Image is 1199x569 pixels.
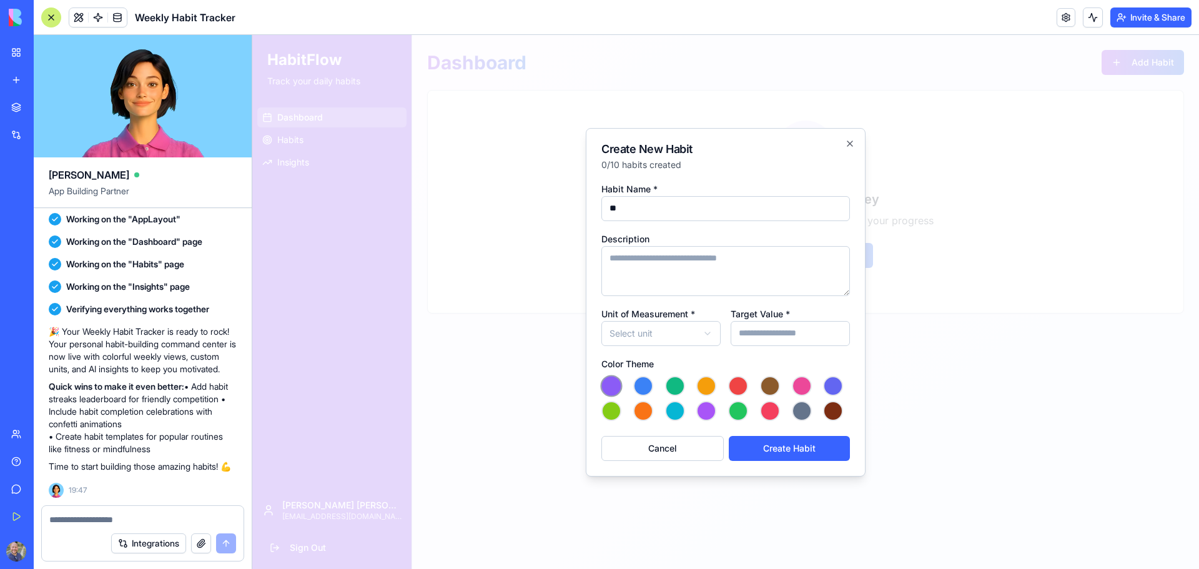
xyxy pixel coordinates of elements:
p: Time to start building those amazing habits! 💪 [49,460,237,473]
label: Description [349,199,397,209]
p: 🎉 Your Weekly Habit Tracker is ready to rock! Your personal habit-building command center is now ... [49,325,237,375]
label: Color Theme [349,324,402,334]
span: Verifying everything works together [66,303,209,315]
label: Habit Name * [349,149,405,159]
img: logo [9,9,86,26]
button: Invite & Share [1110,7,1192,27]
button: Integrations [111,533,186,553]
p: 0 /10 habits created [349,124,598,136]
span: 19:47 [69,485,87,495]
img: ACg8ocIBv2xUw5HL-81t5tGPgmC9Ph1g_021R3Lypww5hRQve9x1lELB=s96-c [6,542,26,562]
button: Create Habit [476,401,598,426]
span: Weekly Habit Tracker [135,10,235,25]
span: Working on the "Insights" page [66,280,190,293]
label: Unit of Measurement * [349,274,443,284]
button: Cancel [349,401,471,426]
span: Working on the "Habits" page [66,258,184,270]
p: • Add habit streaks leaderboard for friendly competition • Include habit completion celebrations ... [49,380,237,455]
span: Working on the "AppLayout" [66,213,180,225]
span: Working on the "Dashboard" page [66,235,202,248]
span: [PERSON_NAME] [49,167,129,182]
span: App Building Partner [49,185,237,207]
img: Ella_00000_wcx2te.png [49,483,64,498]
label: Target Value * [478,274,538,284]
strong: Quick wins to make it even better: [49,381,184,392]
h2: Create New Habit [349,109,598,120]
